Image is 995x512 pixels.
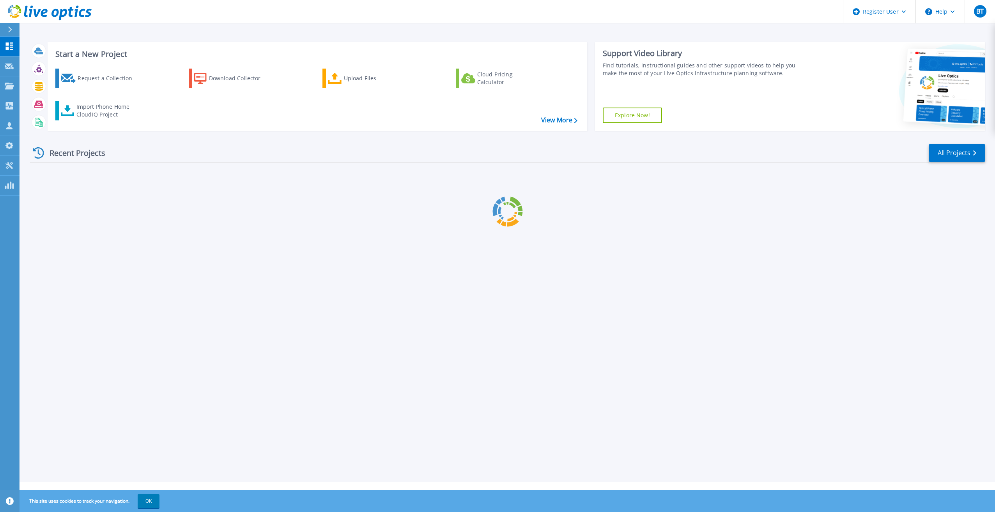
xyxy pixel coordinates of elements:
[76,103,137,118] div: Import Phone Home CloudIQ Project
[209,71,271,86] div: Download Collector
[603,48,804,58] div: Support Video Library
[55,69,142,88] a: Request a Collection
[477,71,540,86] div: Cloud Pricing Calculator
[322,69,409,88] a: Upload Files
[929,144,985,162] a: All Projects
[138,494,159,508] button: OK
[344,71,406,86] div: Upload Files
[456,69,543,88] a: Cloud Pricing Calculator
[21,494,159,508] span: This site uses cookies to track your navigation.
[30,143,116,162] div: Recent Projects
[603,62,804,77] div: Find tutorials, instructional guides and other support videos to help you make the most of your L...
[78,71,140,86] div: Request a Collection
[55,50,577,58] h3: Start a New Project
[976,8,984,14] span: BT
[603,108,662,123] a: Explore Now!
[189,69,276,88] a: Download Collector
[541,117,577,124] a: View More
